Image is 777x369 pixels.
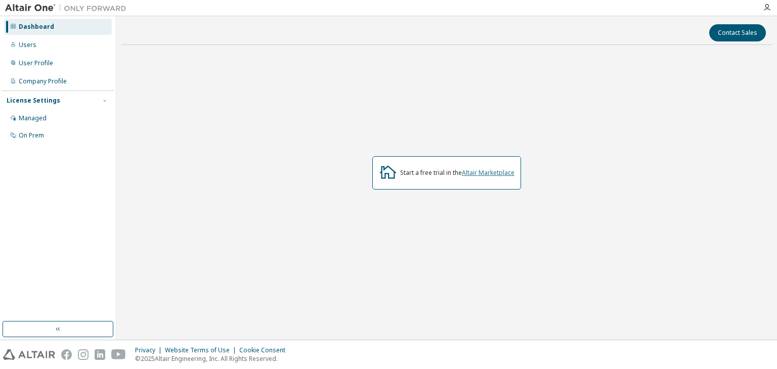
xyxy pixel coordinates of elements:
[239,346,291,354] div: Cookie Consent
[400,169,514,177] div: Start a free trial in the
[111,349,126,360] img: youtube.svg
[135,354,291,363] p: © 2025 Altair Engineering, Inc. All Rights Reserved.
[462,168,514,177] a: Altair Marketplace
[7,97,60,105] div: License Settings
[19,77,67,85] div: Company Profile
[78,349,89,360] img: instagram.svg
[165,346,239,354] div: Website Terms of Use
[19,41,36,49] div: Users
[19,23,54,31] div: Dashboard
[19,114,47,122] div: Managed
[135,346,165,354] div: Privacy
[95,349,105,360] img: linkedin.svg
[19,59,53,67] div: User Profile
[709,24,766,41] button: Contact Sales
[5,3,132,13] img: Altair One
[61,349,72,360] img: facebook.svg
[19,131,44,140] div: On Prem
[3,349,55,360] img: altair_logo.svg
